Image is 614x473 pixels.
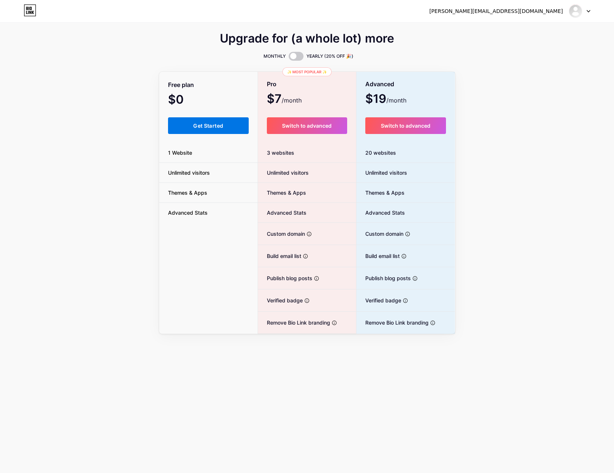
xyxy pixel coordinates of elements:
span: $7 [267,94,302,105]
span: Switch to advanced [381,123,430,129]
span: Build email list [258,252,301,260]
span: $0 [168,95,204,105]
div: 3 websites [258,143,356,163]
span: Advanced Stats [159,209,217,217]
div: 20 websites [356,143,455,163]
span: Advanced [365,78,394,91]
span: Verified badge [258,296,303,304]
button: Get Started [168,117,249,134]
span: Publish blog posts [356,274,411,282]
span: YEARLY (20% OFF 🎉) [306,53,353,60]
span: Themes & Apps [356,189,405,197]
span: /month [282,96,302,105]
span: Custom domain [258,230,305,238]
button: Switch to advanced [365,117,446,134]
span: Advanced Stats [356,209,405,217]
button: Switch to advanced [267,117,347,134]
span: Unlimited visitors [356,169,407,177]
div: [PERSON_NAME][EMAIL_ADDRESS][DOMAIN_NAME] [429,7,563,15]
span: Upgrade for (a whole lot) more [220,34,394,43]
span: Unlimited visitors [159,169,219,177]
span: Publish blog posts [258,274,312,282]
span: Unlimited visitors [258,169,309,177]
span: $19 [365,94,406,105]
span: MONTHLY [264,53,286,60]
span: Remove Bio Link branding [258,319,330,326]
span: Switch to advanced [282,123,332,129]
span: Pro [267,78,276,91]
span: /month [386,96,406,105]
span: 1 Website [159,149,201,157]
span: Verified badge [356,296,401,304]
span: Themes & Apps [258,189,306,197]
span: Themes & Apps [159,189,216,197]
span: Build email list [356,252,400,260]
span: Free plan [168,78,194,91]
div: ✨ Most popular ✨ [282,67,332,76]
img: cyberbluecon [568,4,583,18]
span: Custom domain [356,230,403,238]
span: Advanced Stats [258,209,306,217]
span: Get Started [193,123,223,129]
span: Remove Bio Link branding [356,319,429,326]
